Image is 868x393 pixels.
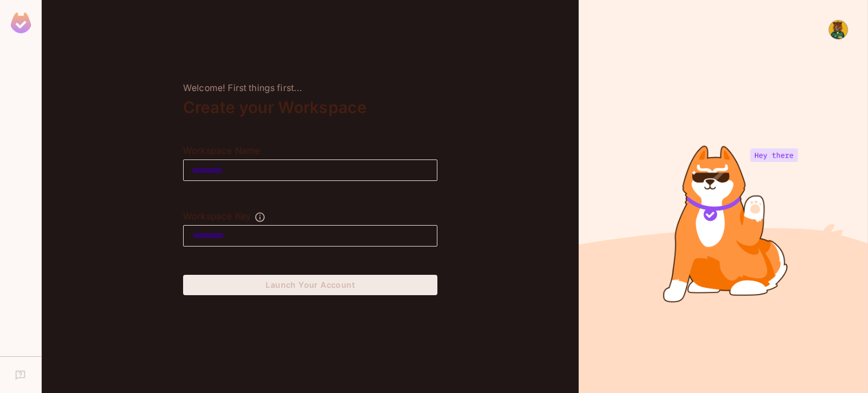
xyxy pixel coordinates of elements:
[254,209,266,225] button: The Workspace Key is unique, and serves as the identifier of your workspace.
[183,209,251,223] div: Workspace Key
[183,94,437,121] div: Create your Workspace
[8,364,33,386] div: Help & Updates
[183,144,437,157] div: Workspace Name
[183,83,437,94] div: Welcome! First things first...
[829,20,848,39] img: Тарас Григорович
[183,275,437,295] button: Launch Your Account
[11,12,31,33] img: SReyMgAAAABJRU5ErkJggg==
